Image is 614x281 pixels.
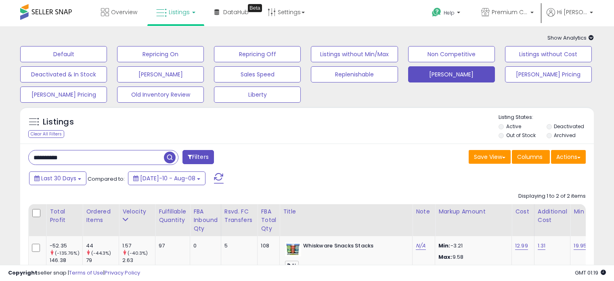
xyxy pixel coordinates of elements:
[193,242,215,249] div: 0
[575,269,606,277] span: 2025-09-9 01:19 GMT
[50,207,79,224] div: Total Profit
[505,46,592,62] button: Listings without Cost
[554,123,584,130] label: Deactivated
[50,242,82,249] div: -52.35
[91,250,111,256] small: (-44.3%)
[515,207,531,216] div: Cost
[224,207,254,224] div: Rsvd. FC Transfers
[311,66,398,82] button: Replenishable
[20,66,107,82] button: Deactivated & In Stock
[506,132,536,139] label: Out of Stock
[28,130,64,138] div: Clear All Filters
[224,242,251,249] div: 5
[43,116,74,128] h5: Listings
[128,250,148,256] small: (-40.3%)
[285,242,301,256] img: 414EprbkoZL._SL40_.jpg
[499,114,594,121] p: Listing States:
[122,207,152,216] div: Velocity
[408,66,495,82] button: [PERSON_NAME]
[547,8,593,26] a: Hi [PERSON_NAME]
[248,4,262,12] div: Tooltip anchor
[117,87,204,103] button: Old Inventory Review
[506,123,521,130] label: Active
[416,242,425,250] a: N/A
[261,242,273,249] div: 108
[159,242,184,249] div: 97
[432,7,442,17] i: Get Help
[469,150,511,164] button: Save View
[88,175,125,183] span: Compared to:
[492,8,528,16] span: Premium Convenience
[283,207,409,216] div: Title
[261,207,276,233] div: FBA Total Qty
[438,254,505,261] p: 9.58
[438,242,451,249] strong: Min:
[159,207,187,224] div: Fulfillable Quantity
[214,66,301,82] button: Sales Speed
[223,8,249,16] span: DataHub
[551,150,586,164] button: Actions
[517,153,543,161] span: Columns
[425,1,468,26] a: Help
[55,250,80,256] small: (-135.76%)
[20,46,107,62] button: Default
[557,8,587,16] span: Hi [PERSON_NAME]
[69,269,103,277] a: Terms of Use
[105,269,140,277] a: Privacy Policy
[86,257,119,264] div: 79
[285,261,299,270] span: AI
[8,269,38,277] strong: Copyright
[554,132,576,139] label: Archived
[214,87,301,103] button: Liberty
[182,150,214,164] button: Filters
[86,207,115,224] div: Ordered Items
[169,8,190,16] span: Listings
[547,34,594,42] span: Show Analytics
[117,66,204,82] button: [PERSON_NAME]
[8,269,140,277] div: seller snap | |
[518,192,586,200] div: Displaying 1 to 2 of 2 items
[444,9,455,16] span: Help
[86,242,119,249] div: 44
[117,46,204,62] button: Repricing On
[438,207,508,216] div: Markup Amount
[538,242,546,250] a: 1.31
[20,87,107,103] button: [PERSON_NAME] Pricing
[50,257,82,264] div: 146.38
[128,171,205,185] button: [DATE]-10 - Aug-08
[303,242,401,252] b: Whiskware Snacks Stacks
[122,242,155,249] div: 1.57
[438,242,505,249] p: -3.21
[111,8,137,16] span: Overview
[574,242,587,250] a: 19.95
[416,207,432,216] div: Note
[122,257,155,264] div: 2.63
[41,174,76,182] span: Last 30 Days
[29,171,86,185] button: Last 30 Days
[505,66,592,82] button: [PERSON_NAME] Pricing
[538,207,567,224] div: Additional Cost
[140,174,195,182] span: [DATE]-10 - Aug-08
[515,242,528,250] a: 12.99
[214,46,301,62] button: Repricing Off
[408,46,495,62] button: Non Competitive
[438,253,453,261] strong: Max:
[311,46,398,62] button: Listings without Min/Max
[193,207,218,233] div: FBA inbound Qty
[512,150,550,164] button: Columns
